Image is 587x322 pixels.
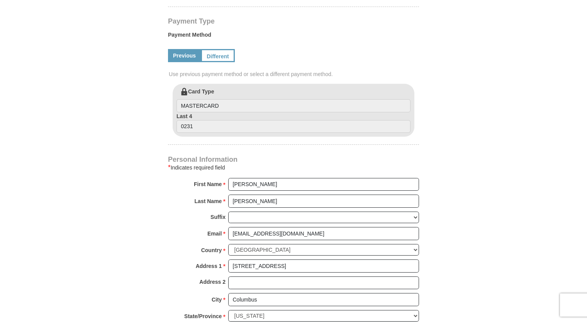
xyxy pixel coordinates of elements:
[168,156,419,163] h4: Personal Information
[207,228,222,239] strong: Email
[168,18,419,24] h4: Payment Type
[210,212,226,222] strong: Suffix
[168,49,201,62] a: Previous
[195,196,222,207] strong: Last Name
[176,112,411,133] label: Last 4
[168,31,419,42] label: Payment Method
[199,276,226,287] strong: Address 2
[196,261,222,271] strong: Address 1
[201,49,235,62] a: Different
[176,88,411,112] label: Card Type
[169,70,420,78] span: Use previous payment method or select a different payment method.
[176,120,411,133] input: Last 4
[194,179,222,190] strong: First Name
[176,99,411,112] input: Card Type
[201,245,222,256] strong: Country
[212,294,222,305] strong: City
[184,311,222,322] strong: State/Province
[168,163,419,172] div: Indicates required field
